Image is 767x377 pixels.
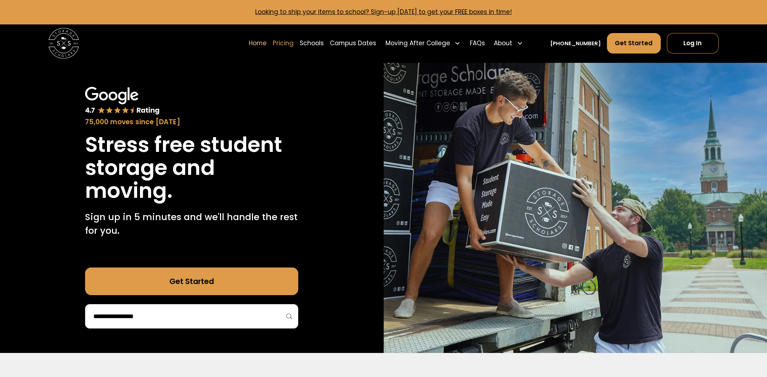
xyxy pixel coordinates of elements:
div: Moving After College [385,39,450,48]
a: Get Started [85,267,298,295]
a: Home [249,33,267,54]
a: Looking to ship your items to school? Sign-up [DATE] to get your FREE boxes in time! [255,8,512,16]
p: Sign up in 5 minutes and we'll handle the rest for you. [85,210,298,237]
a: home [48,28,79,59]
div: About [491,33,526,54]
a: Campus Dates [330,33,376,54]
div: 75,000 moves since [DATE] [85,117,298,127]
div: Moving After College [382,33,464,54]
a: Schools [300,33,324,54]
img: Google 4.7 star rating [85,87,160,116]
img: Storage Scholars main logo [48,28,79,59]
a: [PHONE_NUMBER] [550,39,601,47]
h1: Stress free student storage and moving. [85,133,298,202]
a: FAQs [470,33,485,54]
a: Pricing [273,33,294,54]
div: About [494,39,512,48]
a: Get Started [607,33,660,53]
a: Log In [667,33,719,53]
